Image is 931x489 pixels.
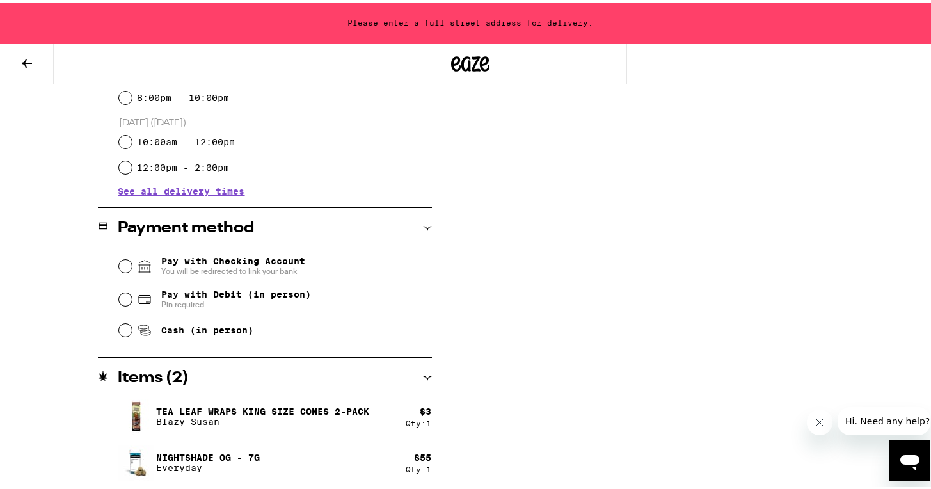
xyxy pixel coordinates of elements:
[157,414,370,424] p: Blazy Susan
[137,160,229,170] label: 12:00pm - 2:00pm
[157,450,260,460] p: Nightshade OG - 7g
[118,396,154,432] img: Tea Leaf Wraps King Size Cones 2-Pack
[118,218,255,234] h2: Payment method
[118,184,245,193] button: See all delivery times
[161,297,311,307] span: Pin required
[118,442,154,478] img: Nightshade OG - 7g
[161,253,305,274] span: Pay with Checking Account
[161,264,305,274] span: You will be redirected to link your bank
[119,115,432,127] p: [DATE] ([DATE])
[406,463,432,471] div: Qty: 1
[157,460,260,470] p: Everyday
[889,438,930,479] iframe: Button to launch messaging window
[406,417,432,425] div: Qty: 1
[415,450,432,460] div: $ 55
[420,404,432,414] div: $ 3
[137,134,235,145] label: 10:00am - 12:00pm
[137,90,229,100] label: 8:00pm - 10:00pm
[157,404,370,414] p: Tea Leaf Wraps King Size Cones 2-Pack
[838,405,930,433] iframe: Message from company
[161,287,311,297] span: Pay with Debit (in person)
[118,368,189,383] h2: Items ( 2 )
[161,323,253,333] span: Cash (in person)
[807,407,832,433] iframe: Close message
